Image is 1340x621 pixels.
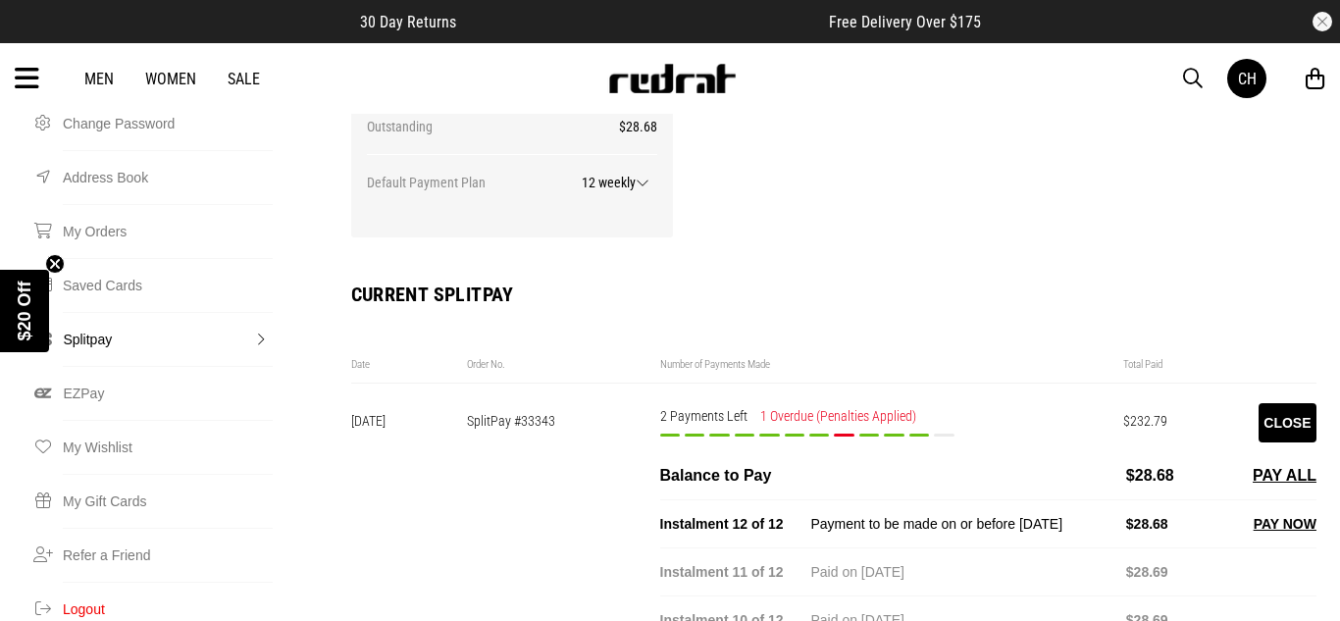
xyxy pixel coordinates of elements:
div: Paid on [DATE] [811,560,1126,584]
a: My Gift Cards [63,474,273,528]
div: $232.79 [1123,413,1259,452]
span: $28.68 [619,119,657,134]
span: 2 Payments Left [660,408,747,424]
a: Sale [228,70,260,88]
a: Women [145,70,196,88]
span: 12 weekly [582,175,649,190]
div: Number of Payments Made [660,358,1124,373]
span: $20 Off [15,281,34,340]
span: 1 Overdue (Penalties Applied) [760,408,916,424]
div: Order No. [467,358,660,373]
div: SplitPay #33343 [467,413,660,452]
a: Address Book [63,150,273,204]
button: Close [1259,403,1316,442]
div: Payment to be made on or before [DATE] [811,512,1126,536]
div: CH [1238,70,1257,88]
button: Open LiveChat chat widget [16,8,75,67]
a: Men [84,70,114,88]
div: Outstanding [367,98,657,154]
a: Change Password [63,96,273,150]
img: Redrat logo [607,64,737,93]
span: 30 Day Returns [360,13,456,31]
button: Close teaser [45,254,65,274]
a: My Wishlist [63,420,273,474]
span: Free Delivery Over $175 [829,13,981,31]
div: $28.69 [1126,560,1238,584]
a: EZPay [63,366,273,420]
div: Instalment 12 of 12 [660,512,811,536]
a: Splitpay [63,312,273,366]
a: My Orders [63,204,273,258]
div: $28.68 [1126,512,1238,536]
div: Total Paid [1123,358,1259,373]
button: PAY ALL [1253,464,1316,488]
iframe: Customer reviews powered by Trustpilot [495,12,790,31]
div: [DATE] [351,413,467,452]
a: Refer a Friend [63,528,273,582]
a: Saved Cards [63,258,273,312]
div: $28.68 [1126,464,1238,488]
div: Balance to Pay [660,464,811,488]
h2: Current SplitPay [351,285,1317,304]
div: Default Payment Plan [367,154,657,222]
button: PAY NOW [1254,512,1316,536]
div: Instalment 11 of 12 [660,560,811,584]
div: Date [351,358,467,373]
